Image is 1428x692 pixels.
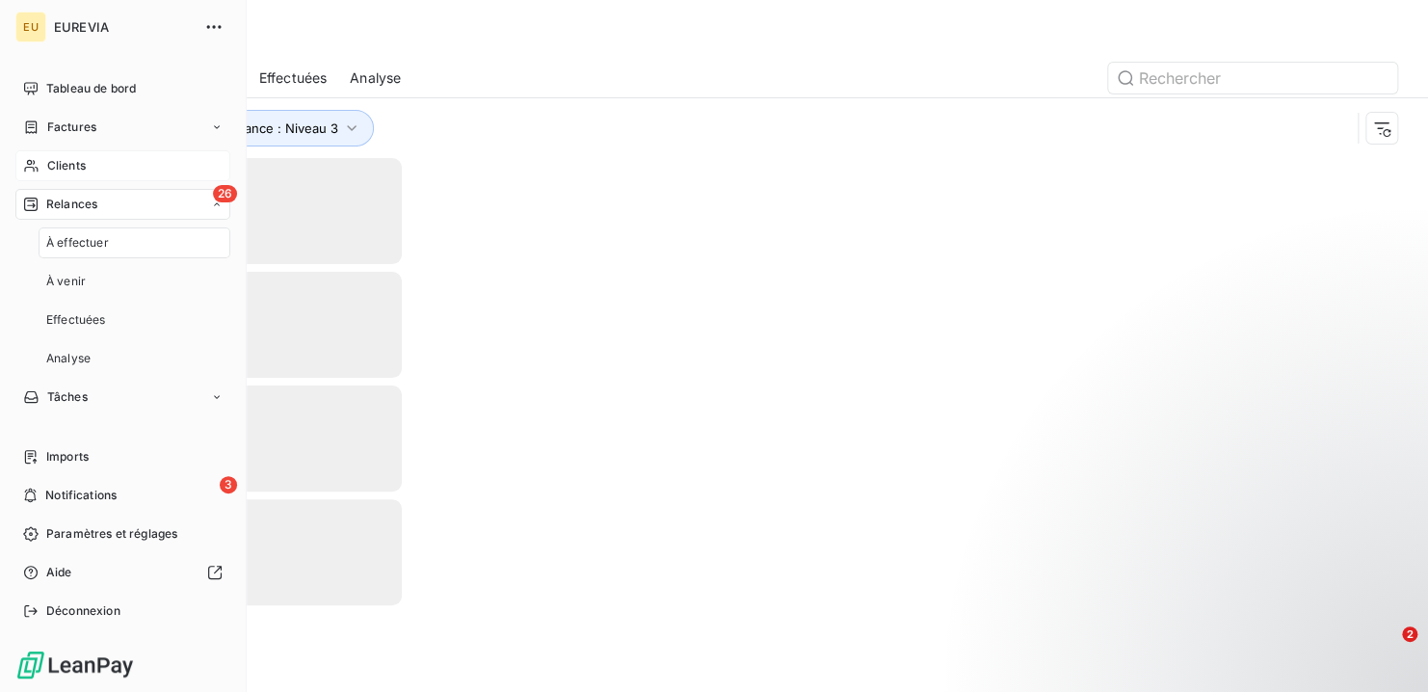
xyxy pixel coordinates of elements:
[1402,626,1417,642] span: 2
[46,234,109,252] span: À effectuer
[46,448,89,466] span: Imports
[46,602,120,620] span: Déconnexion
[259,68,328,88] span: Effectuées
[46,196,97,213] span: Relances
[350,68,401,88] span: Analyse
[47,157,86,174] span: Clients
[220,476,237,493] span: 3
[46,564,72,581] span: Aide
[46,311,106,329] span: Effectuées
[46,350,91,367] span: Analyse
[47,119,96,136] span: Factures
[213,185,237,202] span: 26
[46,80,136,97] span: Tableau de bord
[47,388,88,406] span: Tâches
[15,650,135,680] img: Logo LeanPay
[1362,626,1409,673] iframe: Intercom live chat
[45,487,117,504] span: Notifications
[15,557,230,588] a: Aide
[1043,505,1428,640] iframe: Intercom notifications message
[165,120,338,136] span: Niveau de relance : Niveau 3
[46,525,177,543] span: Paramètres et réglages
[54,19,193,35] span: EUREVIA
[15,12,46,42] div: EU
[1108,63,1397,93] input: Rechercher
[137,110,374,146] button: Niveau de relance : Niveau 3
[46,273,86,290] span: À venir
